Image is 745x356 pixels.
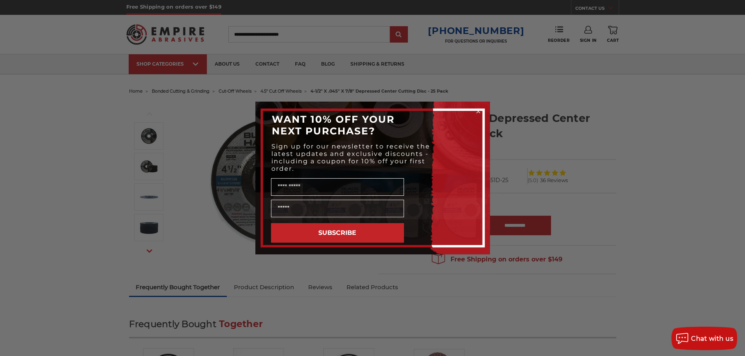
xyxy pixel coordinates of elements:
span: Chat with us [691,335,733,342]
button: SUBSCRIBE [271,223,404,243]
button: Chat with us [671,327,737,350]
span: WANT 10% OFF YOUR NEXT PURCHASE? [272,113,395,137]
button: Close dialog [474,107,482,115]
span: Sign up for our newsletter to receive the latest updates and exclusive discounts - including a co... [271,143,430,172]
input: Email [271,200,404,217]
